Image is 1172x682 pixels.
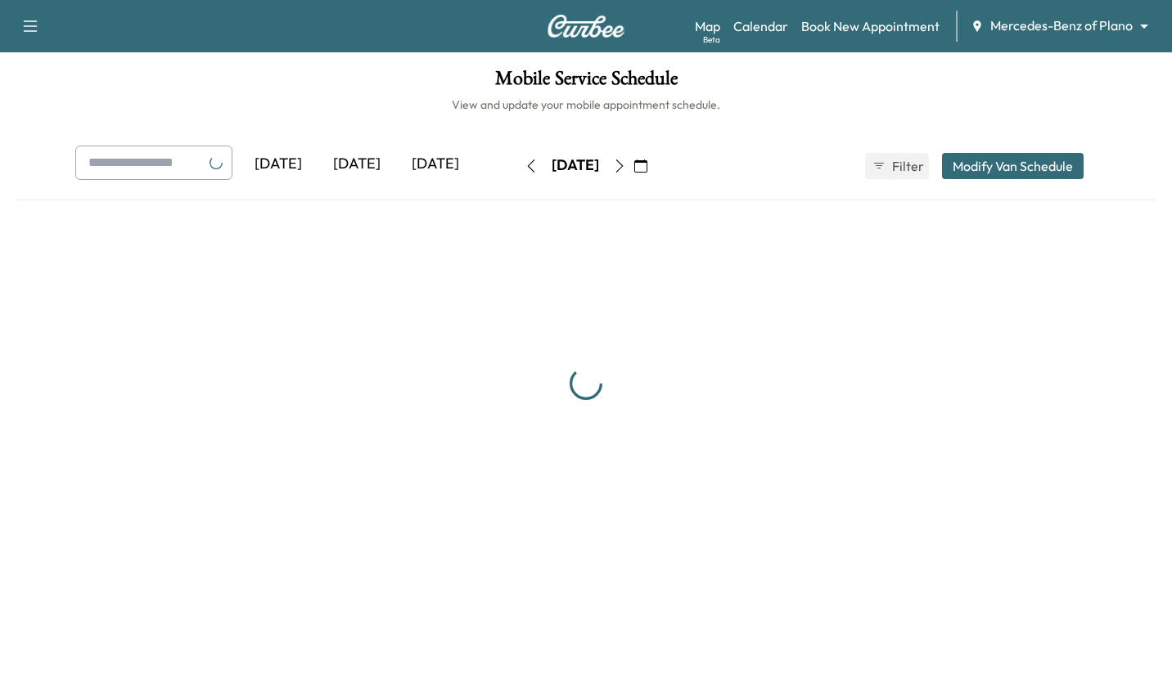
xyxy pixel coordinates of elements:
div: Beta [703,34,720,46]
a: MapBeta [695,16,720,36]
span: Filter [892,156,922,176]
div: [DATE] [396,146,475,183]
div: [DATE] [239,146,318,183]
h6: View and update your mobile appointment schedule. [16,96,1156,113]
button: Filter [865,153,929,179]
img: Curbee Logo [547,15,625,38]
a: Book New Appointment [801,16,940,36]
div: [DATE] [552,155,599,176]
h1: Mobile Service Schedule [16,69,1156,96]
span: Mercedes-Benz of Plano [990,16,1133,35]
button: Modify Van Schedule [942,153,1084,179]
div: [DATE] [318,146,396,183]
a: Calendar [733,16,788,36]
